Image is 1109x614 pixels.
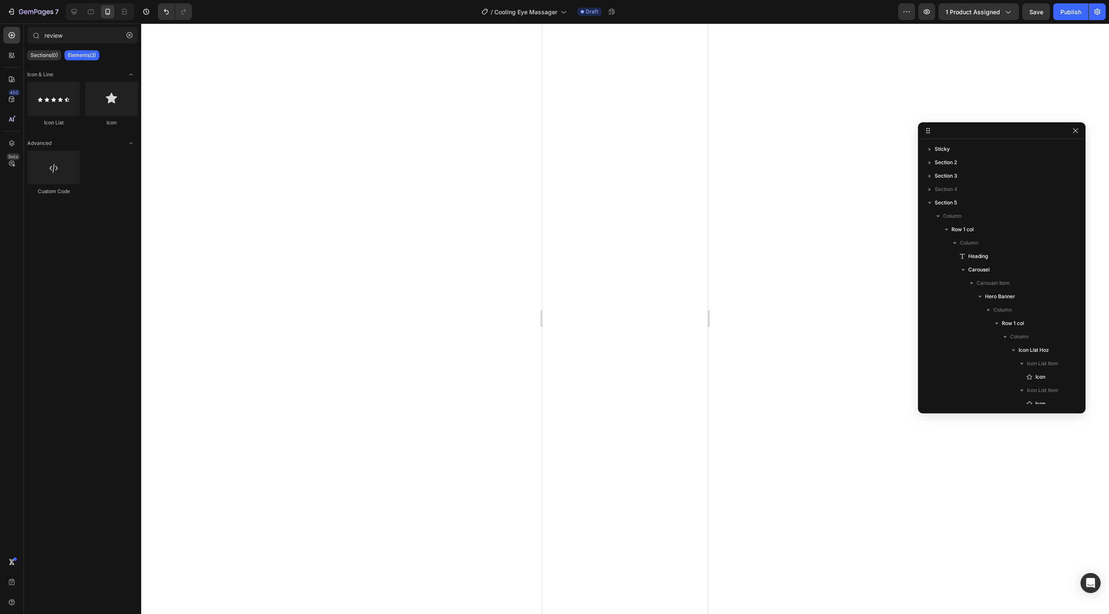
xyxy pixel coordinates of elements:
[968,266,990,274] span: Carousel
[1053,3,1088,20] button: Publish
[55,7,59,17] p: 7
[951,225,974,234] span: Row 1 col
[27,71,53,78] span: Icon & Line
[935,158,957,167] span: Section 2
[124,68,138,81] span: Toggle open
[935,172,957,180] span: Section 3
[68,52,96,59] p: Elements(3)
[1019,346,1049,354] span: Icon List Hoz
[494,8,557,16] span: Cooling Eye Massager
[8,89,20,96] div: 450
[158,3,192,20] div: Undo/Redo
[935,199,957,207] span: Section 5
[1002,319,1024,328] span: Row 1 col
[124,137,138,150] span: Toggle open
[1027,386,1058,395] span: Icon List Item
[1081,573,1101,593] div: Open Intercom Messenger
[1035,400,1045,408] span: Icon
[586,8,598,15] span: Draft
[1029,8,1043,15] span: Save
[491,8,493,16] span: /
[27,188,80,195] div: Custom Code
[27,139,52,147] span: Advanced
[1060,8,1081,16] div: Publish
[85,119,138,126] div: Icon
[6,153,20,160] div: Beta
[1035,373,1045,381] span: Icon
[1022,3,1050,20] button: Save
[1027,359,1058,368] span: Icon List Item
[938,3,1019,20] button: 1 product assigned
[946,8,1000,16] span: 1 product assigned
[968,252,988,261] span: Heading
[935,145,950,153] span: Sticky
[985,292,1015,301] span: Hero Banner
[935,185,957,193] span: Section 4
[977,279,1010,287] span: Carousel Item
[3,3,62,20] button: 7
[1010,333,1029,341] span: Column
[543,23,708,614] iframe: Design area
[960,239,978,247] span: Column
[993,306,1012,314] span: Column
[27,119,80,126] div: Icon List
[27,27,138,44] input: Search Sections & Elements
[943,212,962,220] span: Column
[31,52,58,59] p: Sections(0)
